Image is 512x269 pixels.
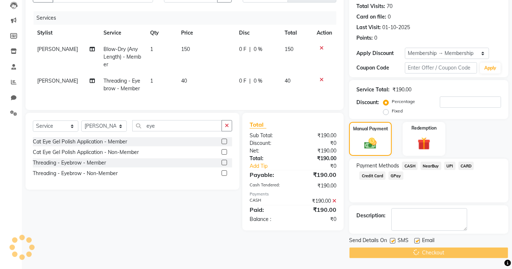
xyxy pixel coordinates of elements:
div: Discount: [244,139,293,147]
th: Stylist [33,25,99,41]
span: Credit Card [359,171,386,180]
span: 150 [285,46,293,52]
div: Payable: [244,170,293,179]
label: Manual Payment [353,126,388,132]
div: ₹190.00 [293,205,342,214]
span: Send Details On [349,237,387,246]
span: 150 [181,46,190,52]
span: [PERSON_NAME] [37,78,78,84]
span: Threading - Eyebrow - Member [103,78,140,92]
span: CASH [402,162,418,170]
div: Threading - Eyebrow - Member [33,159,106,167]
span: [PERSON_NAME] [37,46,78,52]
div: Payments [250,191,336,197]
div: Cat Eye Gel Polish Application - Non-Member [33,149,139,156]
span: Email [422,237,434,246]
div: 01-10-2025 [382,24,410,31]
img: _cash.svg [360,137,380,151]
a: Add Tip [244,162,301,170]
label: Percentage [392,98,415,105]
div: Services [34,11,342,25]
span: Blow-Dry (Any Length) - Member [103,46,141,68]
input: Enter Offer / Coupon Code [405,62,477,74]
div: ₹190.00 [392,86,411,94]
th: Service [99,25,146,41]
div: ₹190.00 [293,170,342,179]
span: CARD [458,162,474,170]
div: Cash Tendered: [244,182,293,190]
div: 70 [387,3,392,10]
span: Payment Methods [356,162,399,170]
div: Total Visits: [356,3,385,10]
div: ₹190.00 [293,155,342,162]
div: Net: [244,147,293,155]
div: 0 [374,34,377,42]
span: NearBuy [421,162,441,170]
span: UPI [444,162,456,170]
div: Paid: [244,205,293,214]
span: 0 % [254,46,262,53]
div: Card on file: [356,13,386,21]
div: ₹0 [293,215,342,223]
div: ₹0 [301,162,342,170]
div: Description: [356,212,386,219]
span: | [249,77,251,85]
input: Search or Scan [132,120,222,131]
th: Action [312,25,336,41]
span: 0 F [239,46,246,53]
th: Disc [235,25,280,41]
span: 40 [285,78,290,84]
div: ₹190.00 [293,197,342,205]
div: Service Total: [356,86,390,94]
span: GPay [388,171,403,180]
div: Sub Total: [244,132,293,139]
div: ₹190.00 [293,147,342,155]
div: Cat Eye Gel Polish Application - Member [33,138,127,146]
span: Total [250,121,266,128]
span: 0 F [239,77,246,85]
span: 40 [181,78,187,84]
img: _gift.svg [414,136,434,152]
label: Fixed [392,108,403,114]
div: ₹190.00 [293,182,342,190]
label: Redemption [411,125,437,131]
div: Discount: [356,99,379,106]
span: SMS [398,237,409,246]
div: Points: [356,34,373,42]
span: | [249,46,251,53]
div: Total: [244,155,293,162]
div: ₹190.00 [293,132,342,139]
div: Threading - Eyebrow - Non-Member [33,170,118,177]
span: 0 % [254,77,262,85]
div: Last Visit: [356,24,381,31]
span: 1 [150,46,153,52]
div: ₹0 [293,139,342,147]
span: 1 [150,78,153,84]
button: Apply [480,63,501,74]
th: Qty [146,25,177,41]
th: Total [280,25,312,41]
div: Balance : [244,215,293,223]
div: Coupon Code [356,64,404,72]
div: CASH [244,197,293,205]
th: Price [177,25,235,41]
div: 0 [388,13,391,21]
div: Apply Discount [356,50,404,57]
